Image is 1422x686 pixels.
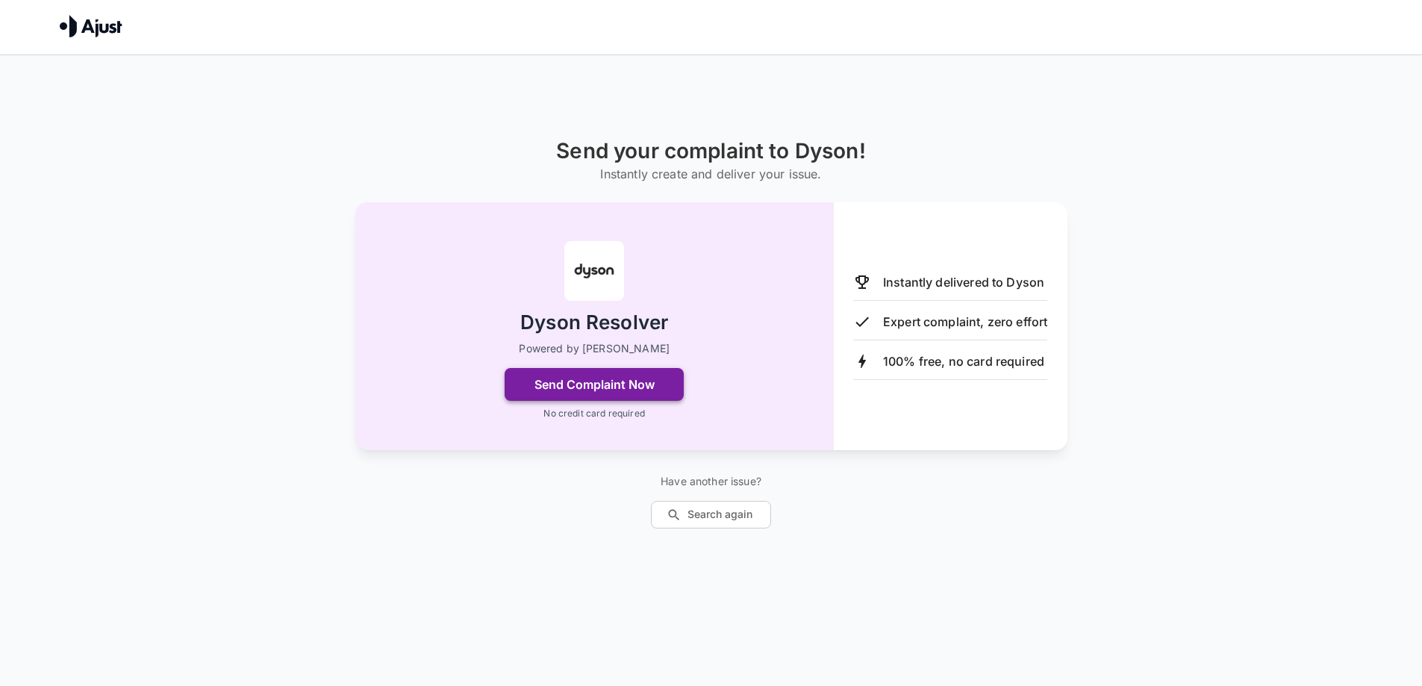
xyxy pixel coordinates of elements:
[883,313,1047,331] p: Expert complaint, zero effort
[564,241,624,301] img: Dyson
[519,341,670,356] p: Powered by [PERSON_NAME]
[556,163,865,184] h6: Instantly create and deliver your issue.
[883,352,1044,370] p: 100% free, no card required
[651,501,771,528] button: Search again
[520,310,668,336] h2: Dyson Resolver
[543,407,644,420] p: No credit card required
[60,15,122,37] img: Ajust
[505,368,684,401] button: Send Complaint Now
[556,139,865,163] h1: Send your complaint to Dyson!
[883,273,1044,291] p: Instantly delivered to Dyson
[651,474,771,489] p: Have another issue?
